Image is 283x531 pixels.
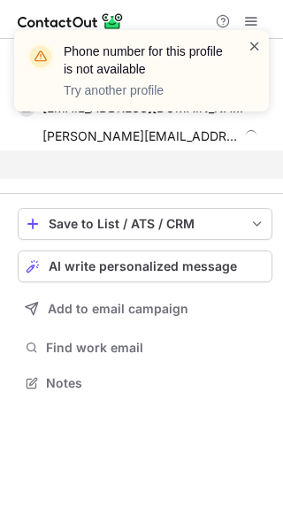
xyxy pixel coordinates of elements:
span: Notes [46,375,265,391]
span: Add to email campaign [48,302,188,316]
span: AI write personalized message [49,259,237,273]
button: save-profile-one-click [18,208,272,240]
button: AI write personalized message [18,250,272,282]
button: Find work email [18,335,272,360]
header: Phone number for this profile is not available [64,42,226,78]
div: Save to List / ATS / CRM [49,217,241,231]
button: Add to email campaign [18,293,272,325]
img: ContactOut v5.3.10 [18,11,124,32]
img: warning [27,42,55,71]
button: Notes [18,371,272,396]
span: Find work email [46,340,265,356]
p: Try another profile [64,81,226,99]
